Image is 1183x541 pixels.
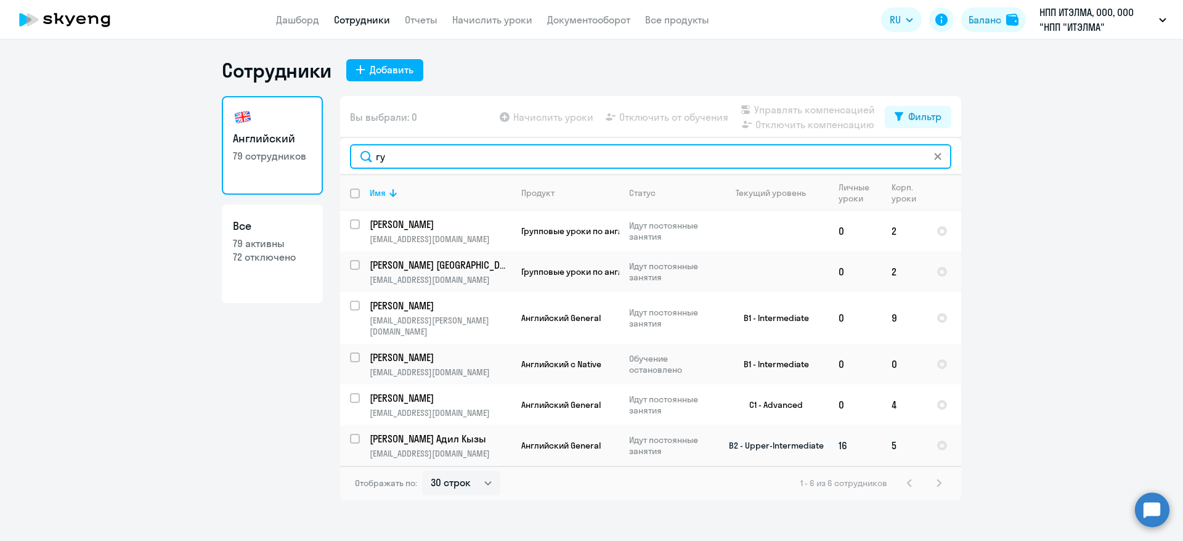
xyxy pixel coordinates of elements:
[829,384,882,425] td: 0
[882,425,927,466] td: 5
[882,344,927,384] td: 0
[629,187,713,198] div: Статус
[629,261,713,283] p: Идут постоянные занятия
[829,251,882,292] td: 0
[370,391,509,405] p: [PERSON_NAME]
[521,359,601,370] span: Английский с Native
[629,434,713,457] p: Идут постоянные занятия
[1006,14,1018,26] img: balance
[370,299,511,312] a: [PERSON_NAME]
[405,14,437,26] a: Отчеты
[370,432,511,445] a: [PERSON_NAME] Адил Кызы
[882,292,927,344] td: 9
[452,14,532,26] a: Начислить уроки
[839,182,873,204] div: Личные уроки
[800,478,887,489] span: 1 - 6 из 6 сотрудников
[370,391,511,405] a: [PERSON_NAME]
[829,211,882,251] td: 0
[629,220,713,242] p: Идут постоянные занятия
[370,299,509,312] p: [PERSON_NAME]
[370,258,509,272] p: [PERSON_NAME] [GEOGRAPHIC_DATA]
[370,218,509,231] p: [PERSON_NAME]
[961,7,1026,32] button: Балансbalance
[370,258,511,272] a: [PERSON_NAME] [GEOGRAPHIC_DATA]
[233,237,312,250] p: 79 активны
[276,14,319,26] a: Дашборд
[233,131,312,147] h3: Английский
[714,384,829,425] td: C1 - Advanced
[233,107,253,127] img: english
[829,292,882,344] td: 0
[370,187,511,198] div: Имя
[233,250,312,264] p: 72 отключено
[724,187,828,198] div: Текущий уровень
[908,109,941,124] div: Фильтр
[1033,5,1173,35] button: НПП ИТЭЛМА, ООО, ООО "НПП "ИТЭЛМА"
[882,384,927,425] td: 4
[370,274,511,285] p: [EMAIL_ADDRESS][DOMAIN_NAME]
[521,399,601,410] span: Английский General
[969,12,1001,27] div: Баланс
[892,182,926,204] div: Корп. уроки
[233,218,312,234] h3: Все
[222,58,331,83] h1: Сотрудники
[370,351,509,364] p: [PERSON_NAME]
[222,96,323,195] a: Английский79 сотрудников
[882,251,927,292] td: 2
[370,218,511,231] a: [PERSON_NAME]
[829,344,882,384] td: 0
[885,106,951,128] button: Фильтр
[629,353,713,375] p: Обучение остановлено
[370,187,386,198] div: Имя
[233,149,312,163] p: 79 сотрудников
[829,425,882,466] td: 16
[714,344,829,384] td: B1 - Intermediate
[370,448,511,459] p: [EMAIL_ADDRESS][DOMAIN_NAME]
[714,292,829,344] td: B1 - Intermediate
[714,425,829,466] td: B2 - Upper-Intermediate
[521,440,601,451] span: Английский General
[222,205,323,303] a: Все79 активны72 отключено
[881,7,922,32] button: RU
[334,14,390,26] a: Сотрудники
[839,182,881,204] div: Личные уроки
[350,110,417,124] span: Вы выбрали: 0
[629,307,713,329] p: Идут постоянные занятия
[370,407,511,418] p: [EMAIL_ADDRESS][DOMAIN_NAME]
[547,14,630,26] a: Документооборот
[521,312,601,323] span: Английский General
[892,182,918,204] div: Корп. уроки
[355,478,417,489] span: Отображать по:
[629,394,713,416] p: Идут постоянные занятия
[370,234,511,245] p: [EMAIL_ADDRESS][DOMAIN_NAME]
[890,12,901,27] span: RU
[629,187,656,198] div: Статус
[346,59,423,81] button: Добавить
[370,351,511,364] a: [PERSON_NAME]
[736,187,806,198] div: Текущий уровень
[370,432,509,445] p: [PERSON_NAME] Адил Кызы
[521,187,555,198] div: Продукт
[1039,5,1154,35] p: НПП ИТЭЛМА, ООО, ООО "НПП "ИТЭЛМА"
[521,226,743,237] span: Групповые уроки по английскому языку для взрослых
[350,144,951,169] input: Поиск по имени, email, продукту или статусу
[645,14,709,26] a: Все продукты
[370,315,511,337] p: [EMAIL_ADDRESS][PERSON_NAME][DOMAIN_NAME]
[370,62,413,77] div: Добавить
[521,187,619,198] div: Продукт
[882,211,927,251] td: 2
[521,266,743,277] span: Групповые уроки по английскому языку для взрослых
[370,367,511,378] p: [EMAIL_ADDRESS][DOMAIN_NAME]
